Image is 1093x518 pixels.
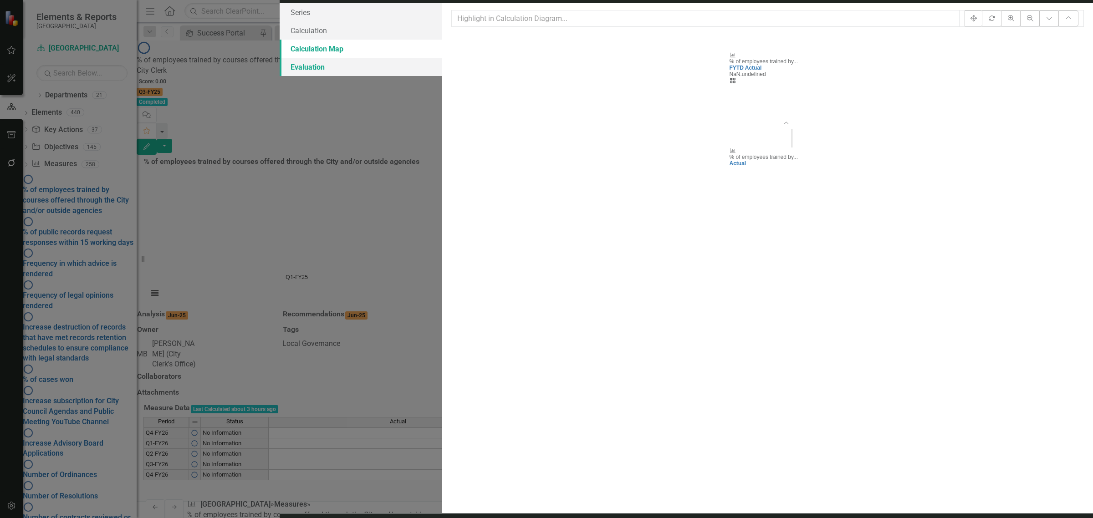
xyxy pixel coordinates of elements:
a: Series [280,3,442,21]
input: Highlight in Calculation Diagram... [451,10,960,27]
div: NaN.undefined [730,71,855,77]
a: Calculation Map [280,40,442,58]
a: Evaluation [280,58,442,76]
div: % of employees trained by... [730,58,855,65]
a: FYTD Actual [730,65,855,71]
div: % of employees trained by... [730,154,855,160]
a: Calculation [280,21,442,40]
a: Actual [730,160,855,167]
